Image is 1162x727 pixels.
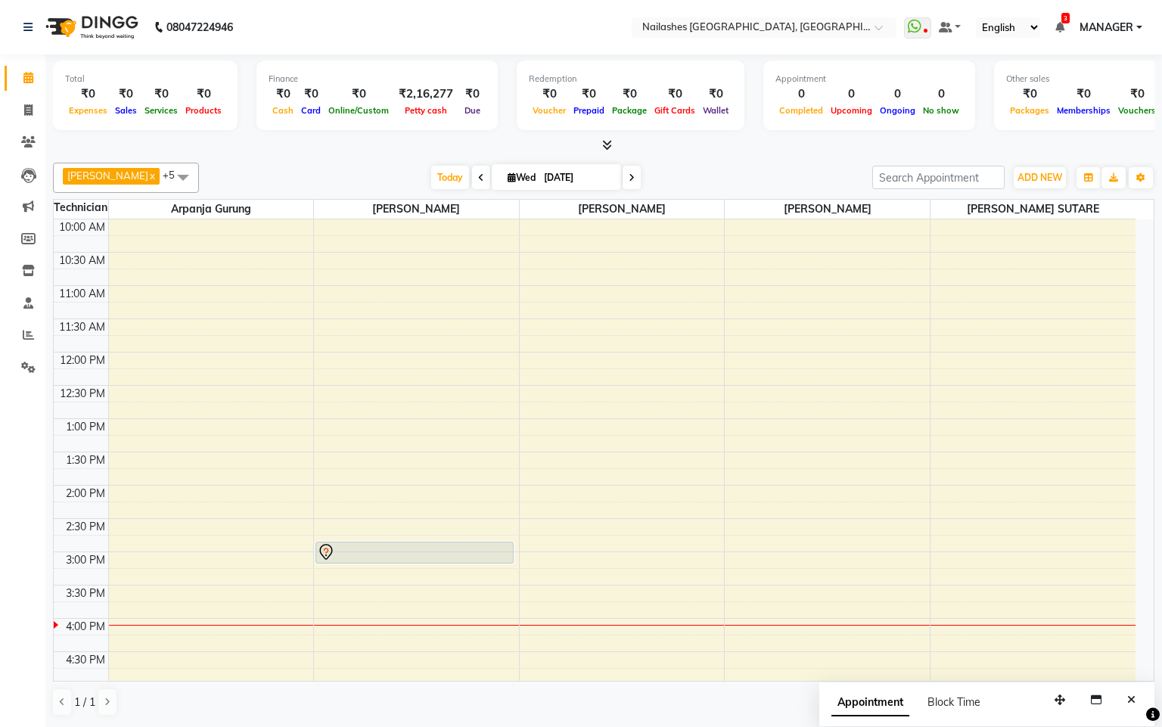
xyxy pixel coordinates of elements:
div: ₹0 [1006,85,1053,103]
span: 1 / 1 [74,694,95,710]
span: Today [431,166,469,189]
div: 2:30 PM [63,519,108,535]
span: Packages [1006,105,1053,116]
div: 2:00 PM [63,486,108,502]
span: +5 [163,169,186,181]
div: 11:30 AM [56,319,108,335]
span: Card [297,105,325,116]
span: Package [608,105,651,116]
div: ₹0 [651,85,699,103]
span: Gift Cards [651,105,699,116]
div: Redemption [529,73,732,85]
span: Memberships [1053,105,1114,116]
button: Close [1120,688,1142,712]
div: 0 [876,85,919,103]
span: Block Time [927,695,980,709]
span: Services [141,105,182,116]
div: 10:00 AM [56,219,108,235]
div: ₹0 [1053,85,1114,103]
div: 11:00 AM [56,286,108,302]
div: 3:00 PM [63,552,108,568]
div: 4:00 PM [63,619,108,635]
div: Appointment [775,73,963,85]
span: Sales [111,105,141,116]
span: Vouchers [1114,105,1160,116]
span: [PERSON_NAME] [520,200,725,219]
div: 10:30 AM [56,253,108,269]
div: [PERSON_NAME], TK01, 02:45 PM-03:05 PM, [GEOGRAPHIC_DATA] Wax [316,542,513,563]
div: ₹0 [570,85,608,103]
div: 3:30 PM [63,586,108,601]
div: 1:30 PM [63,452,108,468]
span: Online/Custom [325,105,393,116]
input: Search Appointment [872,166,1005,189]
div: ₹0 [459,85,486,103]
div: 12:00 PM [57,353,108,368]
span: [PERSON_NAME] SUTARE [931,200,1136,219]
span: [PERSON_NAME] [314,200,519,219]
span: MANAGER [1080,20,1133,36]
span: Petty cash [401,105,451,116]
span: Ongoing [876,105,919,116]
input: 2025-09-03 [539,166,615,189]
span: Arpanja Gurung [109,200,314,219]
span: Wallet [699,105,732,116]
div: ₹0 [297,85,325,103]
a: 3 [1055,20,1064,34]
div: 12:30 PM [57,386,108,402]
span: Cash [269,105,297,116]
div: ₹0 [325,85,393,103]
span: Appointment [831,689,909,716]
div: Total [65,73,225,85]
div: Finance [269,73,486,85]
span: 3 [1061,13,1070,23]
div: ₹0 [608,85,651,103]
div: ₹0 [182,85,225,103]
span: Prepaid [570,105,608,116]
span: ADD NEW [1018,172,1062,183]
span: Products [182,105,225,116]
div: 4:30 PM [63,652,108,668]
div: Technician [54,200,108,216]
a: x [148,169,155,182]
button: ADD NEW [1014,167,1066,188]
div: ₹0 [111,85,141,103]
span: Expenses [65,105,111,116]
span: [PERSON_NAME] [67,169,148,182]
img: logo [39,6,142,48]
div: ₹0 [529,85,570,103]
div: 0 [775,85,827,103]
span: [PERSON_NAME] [725,200,930,219]
div: ₹0 [141,85,182,103]
b: 08047224946 [166,6,233,48]
div: ₹0 [65,85,111,103]
div: ₹0 [699,85,732,103]
div: ₹0 [1114,85,1160,103]
span: Wed [504,172,539,183]
span: Voucher [529,105,570,116]
span: No show [919,105,963,116]
div: 0 [827,85,876,103]
div: ₹0 [269,85,297,103]
span: Upcoming [827,105,876,116]
span: Completed [775,105,827,116]
div: 1:00 PM [63,419,108,435]
div: 0 [919,85,963,103]
span: Due [461,105,484,116]
div: ₹2,16,277 [393,85,459,103]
